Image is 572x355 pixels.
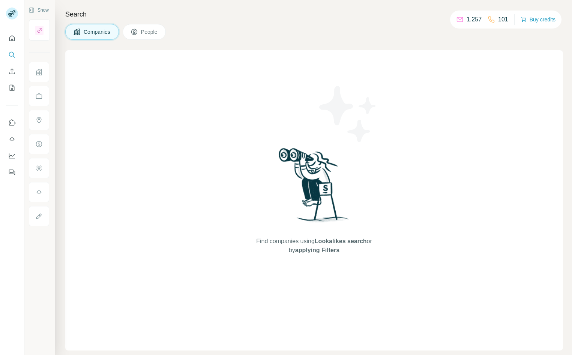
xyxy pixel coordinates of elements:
button: Buy credits [521,14,555,25]
button: Enrich CSV [6,65,18,78]
button: Use Surfe API [6,132,18,146]
img: Surfe Illustration - Woman searching with binoculars [275,146,353,230]
button: Dashboard [6,149,18,162]
button: Search [6,48,18,62]
p: 1,257 [467,15,482,24]
button: My lists [6,81,18,95]
button: Show [23,5,54,16]
span: People [141,28,158,36]
span: Lookalikes search [315,238,367,244]
p: 101 [498,15,508,24]
button: Use Surfe on LinkedIn [6,116,18,129]
h4: Search [65,9,563,20]
button: Quick start [6,32,18,45]
span: Find companies using or by [254,237,374,255]
span: applying Filters [295,247,339,253]
img: Surfe Illustration - Stars [314,80,382,148]
button: Feedback [6,165,18,179]
span: Companies [84,28,111,36]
